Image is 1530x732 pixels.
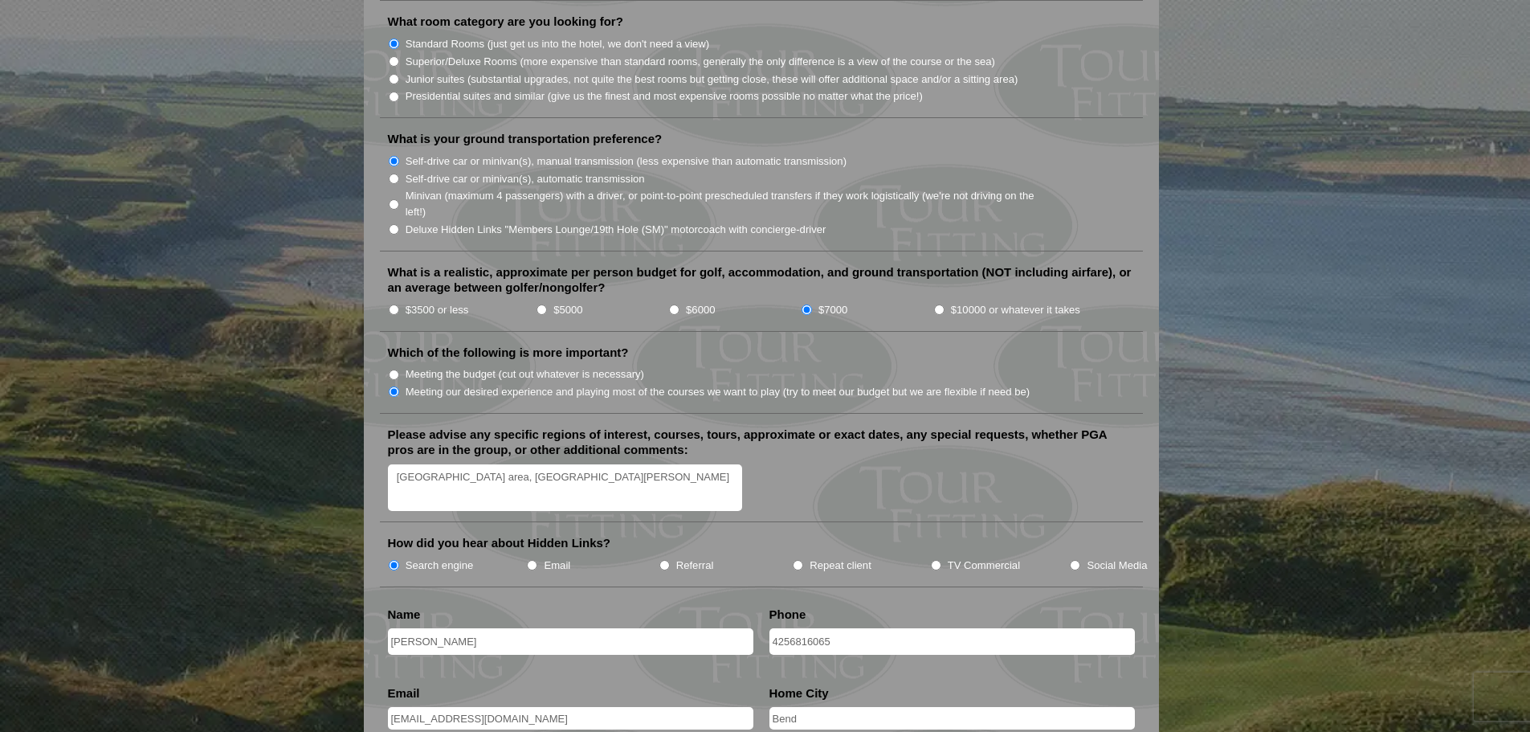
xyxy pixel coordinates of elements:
label: $6000 [686,302,715,318]
label: Minivan (maximum 4 passengers) with a driver, or point-to-point prescheduled transfers if they wo... [406,188,1051,219]
label: Presidential suites and similar (give us the finest and most expensive rooms possible no matter w... [406,88,923,104]
label: Deluxe Hidden Links "Members Lounge/19th Hole (SM)" motorcoach with concierge-driver [406,222,826,238]
label: Standard Rooms (just get us into the hotel, we don't need a view) [406,36,710,52]
label: Repeat client [810,558,871,574]
label: Referral [676,558,714,574]
label: Search engine [406,558,474,574]
label: $10000 or whatever it takes [951,302,1080,318]
label: Phone [769,607,806,623]
label: What room category are you looking for? [388,14,623,30]
label: Email [388,685,420,701]
label: Self-drive car or minivan(s), automatic transmission [406,171,645,187]
label: Junior suites (substantial upgrades, not quite the best rooms but getting close, these will offer... [406,72,1018,88]
label: $5000 [553,302,582,318]
label: Meeting our desired experience and playing most of the courses we want to play (try to meet our b... [406,384,1030,400]
label: Email [544,558,570,574]
label: Home City [769,685,829,701]
label: Meeting the budget (cut out whatever is necessary) [406,366,644,382]
label: TV Commercial [948,558,1020,574]
label: $3500 or less [406,302,469,318]
label: Social Media [1087,558,1147,574]
label: Which of the following is more important? [388,345,629,361]
label: Superior/Deluxe Rooms (more expensive than standard rooms, generally the only difference is a vie... [406,54,995,70]
label: What is your ground transportation preference? [388,131,663,147]
label: What is a realistic, approximate per person budget for golf, accommodation, and ground transporta... [388,264,1135,296]
label: Self-drive car or minivan(s), manual transmission (less expensive than automatic transmission) [406,153,847,170]
label: $7000 [818,302,847,318]
label: Name [388,607,421,623]
label: How did you hear about Hidden Links? [388,535,611,551]
label: Please advise any specific regions of interest, courses, tours, approximate or exact dates, any s... [388,427,1135,458]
